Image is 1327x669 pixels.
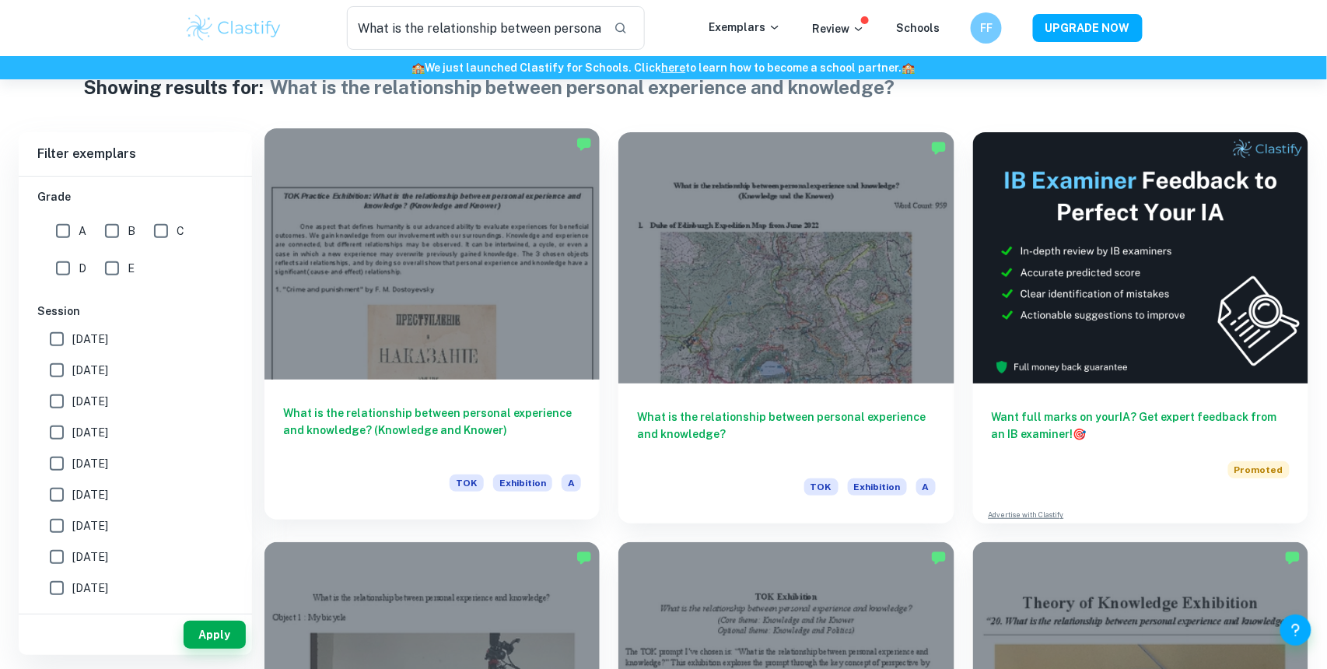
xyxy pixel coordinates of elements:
[989,510,1064,520] a: Advertise with Clastify
[992,408,1290,443] h6: Want full marks on your IA ? Get expert feedback from an IB examiner!
[848,478,907,496] span: Exhibition
[709,19,781,36] p: Exemplars
[576,136,592,152] img: Marked
[412,61,425,74] span: 🏫
[902,61,916,74] span: 🏫
[19,132,252,176] h6: Filter exemplars
[1285,550,1301,566] img: Marked
[1280,615,1311,646] button: Help and Feedback
[184,12,283,44] img: Clastify logo
[184,621,246,649] button: Apply
[931,550,947,566] img: Marked
[37,188,233,205] h6: Grade
[3,59,1324,76] h6: We just launched Clastify for Schools. Click to learn how to become a school partner.
[347,6,601,50] input: Search for any exemplars...
[1033,14,1143,42] button: UPGRADE NOW
[72,331,108,348] span: [DATE]
[971,12,1002,44] button: FF
[72,393,108,410] span: [DATE]
[264,132,600,524] a: What is the relationship between personal experience and knowledge? (Knowledge and Knower)TOKExhi...
[72,486,108,503] span: [DATE]
[72,455,108,472] span: [DATE]
[576,550,592,566] img: Marked
[973,132,1308,524] a: Want full marks on yourIA? Get expert feedback from an IB examiner!PromotedAdvertise with Clastify
[978,19,996,37] h6: FF
[37,303,233,320] h6: Session
[1073,428,1087,440] span: 🎯
[562,475,581,492] span: A
[270,73,895,101] h1: What is the relationship between personal experience and knowledge?
[83,73,264,101] h1: Showing results for:
[812,20,865,37] p: Review
[450,475,484,492] span: TOK
[72,517,108,534] span: [DATE]
[72,424,108,441] span: [DATE]
[128,260,135,277] span: E
[916,478,936,496] span: A
[662,61,686,74] a: here
[931,140,947,156] img: Marked
[79,222,86,240] span: A
[177,222,184,240] span: C
[79,260,86,277] span: D
[283,405,581,456] h6: What is the relationship between personal experience and knowledge? (Knowledge and Knower)
[637,408,935,460] h6: What is the relationship between personal experience and knowledge?
[804,478,839,496] span: TOK
[1228,461,1290,478] span: Promoted
[493,475,552,492] span: Exhibition
[72,548,108,566] span: [DATE]
[72,580,108,597] span: [DATE]
[128,222,135,240] span: B
[973,132,1308,384] img: Thumbnail
[896,22,940,34] a: Schools
[618,132,954,524] a: What is the relationship between personal experience and knowledge?TOKExhibitionA
[72,362,108,379] span: [DATE]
